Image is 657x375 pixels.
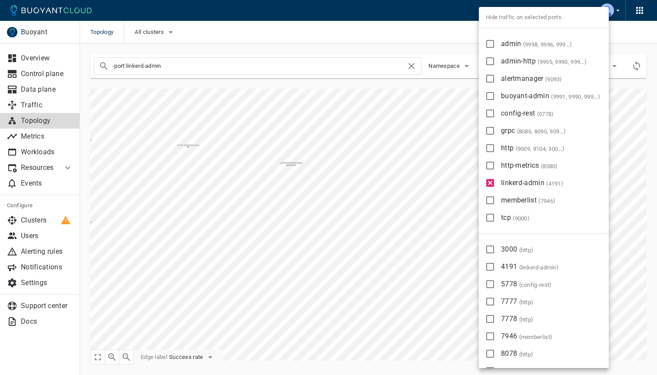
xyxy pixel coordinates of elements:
[521,351,531,358] span: http
[541,163,558,169] span: ( )
[519,128,564,135] span: 8086, 8090, 9095, 8088, 8089, 8080
[501,196,555,204] span: memberlist
[518,146,562,153] span: 9009, 9104, 3000, 8087, 8082, 8078, 7777, 8123, 7778, 8080
[525,41,570,48] span: 9998, 9996, 9994, 9982, 9993, 9992, 9999, 9991, 10254, 9989, 9988, 9987, 9986, 9985, 9984, 9997, ...
[516,145,565,152] span: ( )
[517,128,566,134] span: ( )
[537,110,554,117] span: ( )
[501,126,566,135] span: grpc
[501,280,551,288] span: 5778
[501,245,533,253] span: 3000
[546,180,563,186] span: ( )
[538,58,587,65] span: ( )
[541,198,553,205] span: 7946
[521,282,549,289] span: config-rest
[521,264,556,271] span: linkerd-admin
[501,349,533,358] span: 8078
[501,109,554,117] span: config-rest
[539,111,551,118] span: 5778
[501,161,558,169] span: http-metrics
[553,93,598,100] span: 9991, 9990, 9992, 9994, 9993
[547,76,560,83] span: 9093
[519,316,534,322] span: ( )
[521,334,550,341] span: memberlist
[515,215,528,222] span: 9000
[551,93,600,100] span: ( )
[543,163,555,170] span: 8080
[501,57,587,65] span: admin-http
[501,332,552,340] span: 7946
[545,76,562,82] span: ( )
[501,367,568,375] span: 8080
[519,351,534,357] span: ( )
[501,40,572,48] span: admin
[548,180,561,187] span: 4191
[521,316,531,323] span: http
[538,197,555,204] span: ( )
[501,74,562,83] span: alertmanager
[519,246,534,253] span: ( )
[501,179,563,187] span: linkerd-admin
[519,333,553,340] span: ( )
[501,297,533,305] span: 7777
[519,299,534,305] span: ( )
[501,144,564,152] span: http
[479,7,609,28] span: Hide traffic on selected ports.
[521,299,531,306] span: http
[513,215,530,221] span: ( )
[501,213,530,222] span: tcp
[519,264,559,270] span: ( )
[501,262,558,271] span: 4191
[540,59,584,66] span: 9995, 9990, 9996, 9997, 9090, 9998, 9994, 9999, 9991, 9992
[501,92,600,100] span: buoyant-admin
[523,41,572,47] span: ( )
[521,247,531,254] span: http
[519,281,552,288] span: ( )
[501,315,533,323] span: 7778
